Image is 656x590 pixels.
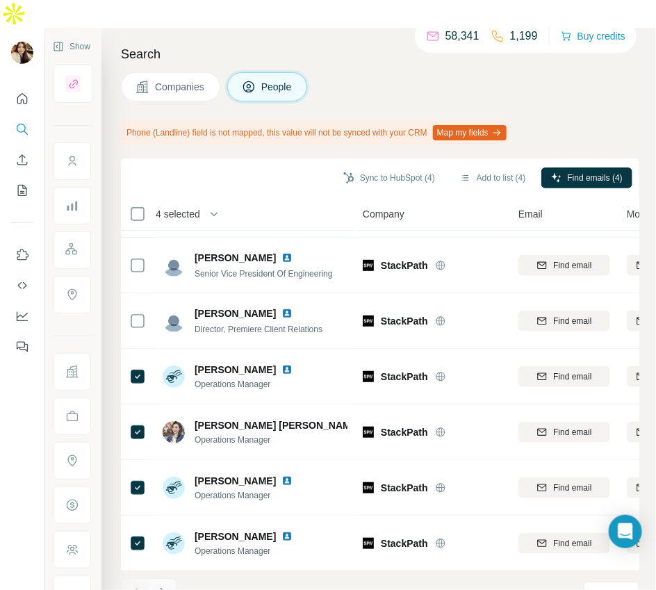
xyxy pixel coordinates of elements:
[381,314,428,328] span: StackPath
[518,533,610,554] button: Find email
[121,44,639,64] h4: Search
[510,28,538,44] p: 1,199
[334,167,445,188] button: Sync to HubSpot (4)
[121,121,509,145] div: Phone (Landline) field is not mapped, this value will not be synced with your CRM
[381,370,428,384] span: StackPath
[381,259,428,272] span: StackPath
[518,255,610,276] button: Find email
[363,482,374,493] img: Logo of StackPath
[568,172,623,184] span: Find emails (4)
[281,252,293,263] img: LinkedIn logo
[195,545,309,557] span: Operations Manager
[11,273,33,298] button: Use Surfe API
[163,366,185,388] img: Avatar
[363,207,404,221] span: Company
[518,422,610,443] button: Find email
[381,481,428,495] span: StackPath
[281,475,293,486] img: LinkedIn logo
[195,251,276,265] span: [PERSON_NAME]
[163,254,185,277] img: Avatar
[445,28,479,44] p: 58,341
[609,515,642,548] div: Open Intercom Messenger
[11,178,33,203] button: My lists
[195,306,276,320] span: [PERSON_NAME]
[163,421,185,443] img: Avatar
[281,364,293,375] img: LinkedIn logo
[11,147,33,172] button: Enrich CSV
[163,477,185,499] img: Avatar
[195,434,347,446] span: Operations Manager
[195,269,333,279] span: Senior Vice President Of Engineering
[553,370,591,383] span: Find email
[155,80,206,94] span: Companies
[541,167,632,188] button: Find emails (4)
[195,378,309,391] span: Operations Manager
[381,425,428,439] span: StackPath
[195,325,322,334] span: Director, Premiere Client Relations
[281,308,293,319] img: LinkedIn logo
[450,167,536,188] button: Add to list (4)
[627,207,655,221] span: Mobile
[553,482,591,494] span: Find email
[518,366,610,387] button: Find email
[11,243,33,268] button: Use Surfe on LinkedIn
[195,489,309,502] span: Operations Manager
[195,418,361,432] span: [PERSON_NAME] [PERSON_NAME]
[163,532,185,555] img: Avatar
[363,371,374,382] img: Logo of StackPath
[11,42,33,64] img: Avatar
[518,207,543,221] span: Email
[195,474,276,488] span: [PERSON_NAME]
[261,80,293,94] span: People
[11,334,33,359] button: Feedback
[363,260,374,271] img: Logo of StackPath
[518,311,610,331] button: Find email
[553,315,591,327] span: Find email
[553,426,591,439] span: Find email
[381,536,428,550] span: StackPath
[156,207,200,221] span: 4 selected
[553,537,591,550] span: Find email
[195,363,276,377] span: [PERSON_NAME]
[363,316,374,327] img: Logo of StackPath
[163,310,185,332] img: Avatar
[433,125,507,140] button: Map my fields
[553,259,591,272] span: Find email
[281,531,293,542] img: LinkedIn logo
[363,427,374,438] img: Logo of StackPath
[11,117,33,142] button: Search
[11,86,33,111] button: Quick start
[11,304,33,329] button: Dashboard
[561,26,625,46] button: Buy credits
[195,530,276,543] span: [PERSON_NAME]
[43,36,100,57] button: Show
[363,538,374,549] img: Logo of StackPath
[518,477,610,498] button: Find email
